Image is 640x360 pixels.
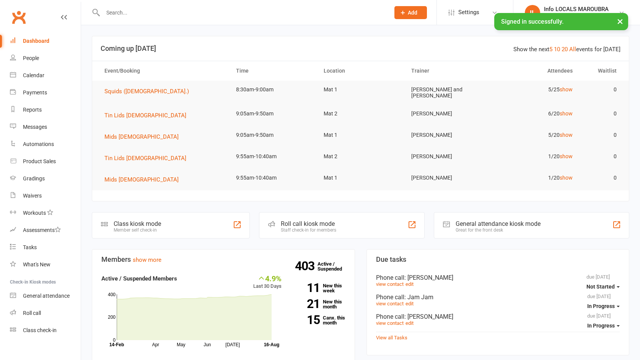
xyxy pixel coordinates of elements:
[104,154,192,163] button: Tin Lids [DEMOGRAPHIC_DATA]
[317,148,404,165] td: Mat 2
[104,111,192,120] button: Tin Lids [DEMOGRAPHIC_DATA]
[10,118,81,136] a: Messages
[492,105,580,123] td: 6/20
[23,327,57,333] div: Class check-in
[587,303,615,309] span: In Progress
[23,244,37,250] div: Tasks
[404,126,492,144] td: [PERSON_NAME]
[101,256,345,263] h3: Members
[23,261,50,268] div: What's New
[10,50,81,67] a: People
[317,81,404,99] td: Mat 1
[104,88,189,95] span: Squids ([DEMOGRAPHIC_DATA].)
[405,301,414,306] a: edit
[580,148,624,165] td: 0
[456,227,541,233] div: Great for the front desk
[525,5,540,20] div: IL
[23,227,61,233] div: Assessments
[10,222,81,239] a: Assessments
[580,81,624,99] td: 0
[229,169,317,187] td: 9:55am-10:40am
[562,46,568,53] a: 20
[394,6,427,19] button: Add
[544,13,619,19] div: LOCALS JIU JITSU MAROUBRA
[408,10,417,16] span: Add
[114,227,161,233] div: Member self check-in
[317,169,404,187] td: Mat 1
[98,61,229,81] th: Event/Booking
[404,148,492,165] td: [PERSON_NAME]
[10,67,81,84] a: Calendar
[587,299,620,313] button: In Progress
[104,155,186,162] span: Tin Lids [DEMOGRAPHIC_DATA]
[23,89,47,96] div: Payments
[580,61,624,81] th: Waitlist
[229,105,317,123] td: 9:05am-9:50am
[229,126,317,144] td: 9:05am-9:50am
[376,335,407,341] a: View all Tasks
[9,8,28,27] a: Clubworx
[404,294,433,301] span: : Jam Jam
[104,133,179,140] span: Mids [DEMOGRAPHIC_DATA]
[104,87,194,96] button: Squids ([DEMOGRAPHIC_DATA].)
[10,84,81,101] a: Payments
[23,55,39,61] div: People
[513,45,620,54] div: Show the next events for [DATE]
[10,170,81,187] a: Gradings
[281,227,336,233] div: Staff check-in for members
[104,112,186,119] span: Tin Lids [DEMOGRAPHIC_DATA]
[295,260,318,272] strong: 403
[492,126,580,144] td: 5/20
[404,61,492,81] th: Trainer
[456,220,541,227] div: General attendance kiosk mode
[293,282,320,294] strong: 11
[293,314,320,326] strong: 15
[318,256,351,277] a: 403Active / Suspended
[492,61,580,81] th: Attendees
[114,220,161,227] div: Class kiosk mode
[492,81,580,99] td: 5/25
[376,313,620,320] div: Phone call
[281,220,336,227] div: Roll call kiosk mode
[23,193,42,199] div: Waivers
[586,284,615,290] span: Not Started
[376,294,620,301] div: Phone call
[560,86,573,92] a: show
[580,105,624,123] td: 0
[586,280,620,294] button: Not Started
[560,153,573,159] a: show
[501,18,563,25] span: Signed in successfully.
[104,176,179,183] span: Mids [DEMOGRAPHIC_DATA]
[569,46,576,53] a: All
[104,132,184,141] button: Mids [DEMOGRAPHIC_DATA]
[587,319,620,332] button: In Progress
[23,107,42,113] div: Reports
[560,175,573,181] a: show
[293,299,345,309] a: 21New this month
[229,61,317,81] th: Time
[10,287,81,305] a: General attendance kiosk mode
[376,320,404,326] a: view contact
[317,61,404,81] th: Location
[10,305,81,322] a: Roll call
[101,275,177,282] strong: Active / Suspended Members
[293,283,345,293] a: 11New this week
[458,4,479,21] span: Settings
[23,293,70,299] div: General attendance
[253,274,282,282] div: 4.9%
[10,239,81,256] a: Tasks
[10,322,81,339] a: Class kiosk mode
[580,169,624,187] td: 0
[376,301,404,306] a: view contact
[317,126,404,144] td: Mat 1
[10,187,81,204] a: Waivers
[23,38,49,44] div: Dashboard
[101,45,620,52] h3: Coming up [DATE]
[10,204,81,222] a: Workouts
[253,274,282,290] div: Last 30 Days
[549,46,552,53] a: 5
[492,169,580,187] td: 1/20
[613,13,627,29] button: ×
[23,72,44,78] div: Calendar
[587,323,615,329] span: In Progress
